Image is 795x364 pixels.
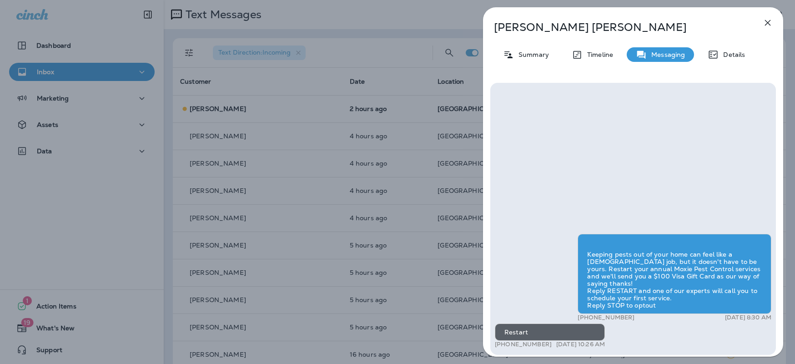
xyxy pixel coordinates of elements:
[578,314,634,321] p: [PHONE_NUMBER]
[578,233,771,314] div: Keeping pests out of your home can feel like a [DEMOGRAPHIC_DATA] job, but it doesn't have to be ...
[583,51,613,58] p: Timeline
[587,239,594,246] img: twilio-download
[514,51,549,58] p: Summary
[495,324,605,341] div: Restart
[495,341,552,348] p: [PHONE_NUMBER]
[725,314,771,321] p: [DATE] 8:30 AM
[556,341,605,348] p: [DATE] 10:26 AM
[494,21,742,34] p: [PERSON_NAME] [PERSON_NAME]
[719,51,745,58] p: Details
[647,51,685,58] p: Messaging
